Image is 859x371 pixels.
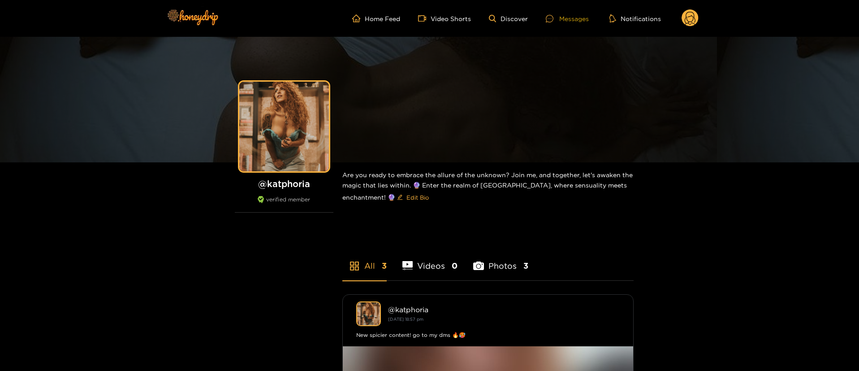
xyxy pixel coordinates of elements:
a: Discover [489,15,528,22]
button: editEdit Bio [395,190,431,205]
small: [DATE] 18:57 pm [388,317,423,322]
li: Videos [402,240,458,280]
span: 0 [452,260,458,271]
h1: @ katphoria [235,178,333,189]
div: Messages [546,13,589,24]
span: appstore [349,261,360,271]
div: @ katphoria [388,306,620,314]
a: Home Feed [352,14,400,22]
div: verified member [235,196,333,213]
li: Photos [473,240,528,280]
li: All [342,240,387,280]
span: home [352,14,365,22]
span: Edit Bio [406,193,429,202]
a: Video Shorts [418,14,471,22]
div: New spicier content! go to my dms 🔥🥵 [356,331,620,340]
span: 3 [523,260,528,271]
div: Are you ready to embrace the allure of the unknown? Join me, and together, let's awaken the magic... [342,162,634,212]
span: 3 [382,260,387,271]
span: edit [397,194,403,201]
img: katphoria [356,301,381,326]
button: Notifications [607,14,664,23]
span: video-camera [418,14,431,22]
